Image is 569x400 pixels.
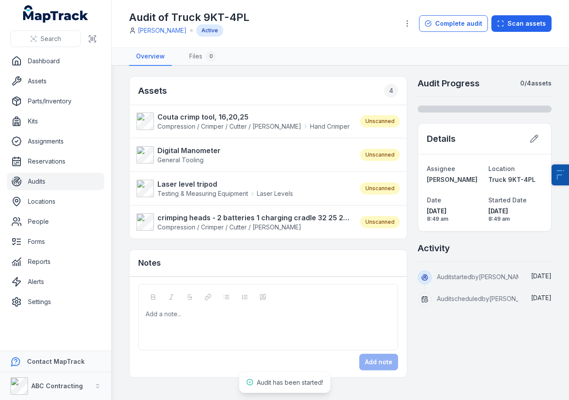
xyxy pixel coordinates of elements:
span: Assignee [427,165,455,172]
h2: Audit Progress [418,77,480,89]
div: Unscanned [360,182,400,195]
h2: Details [427,133,456,145]
a: Couta crimp tool, 16,20,25Compression / Crimper / Cutter / [PERSON_NAME]Hand Crimper [136,112,351,131]
a: Digital ManometerGeneral Tooling [136,145,351,164]
a: Alerts [7,273,104,291]
span: Laser Levels [257,189,293,198]
time: 18/09/2025, 8:49:18 am [427,207,481,222]
span: Compression / Crimper / Cutter / [PERSON_NAME] [157,223,301,231]
h1: Audit of Truck 9KT-4PL [129,10,249,24]
span: Audit started by [PERSON_NAME] [437,273,528,280]
a: People [7,213,104,230]
button: Search [10,31,81,47]
a: [PERSON_NAME] [427,175,481,184]
strong: crimping heads - 2 batteries 1 charging cradle 32 25 20 15 [157,212,351,223]
div: Unscanned [360,216,400,228]
a: Overview [129,48,172,66]
span: Search [41,34,61,43]
span: [DATE] [427,207,481,215]
a: Laser level tripodTesting & Measuring EquipmentLaser Levels [136,179,351,198]
span: Compression / Crimper / Cutter / [PERSON_NAME] [157,122,301,131]
span: [DATE] [531,272,552,280]
strong: Contact MapTrack [27,358,85,365]
a: MapTrack [23,5,89,23]
span: Date [427,196,441,204]
time: 18/09/2025, 8:49:23 am [531,272,552,280]
button: Complete audit [419,15,488,32]
h2: Activity [418,242,450,254]
a: Audits [7,173,104,190]
strong: Couta crimp tool, 16,20,25 [157,112,350,122]
span: General Tooling [157,156,204,164]
strong: Digital Manometer [157,145,221,156]
h2: Assets [138,84,398,98]
span: Started Date [488,196,527,204]
a: [PERSON_NAME] [138,26,187,35]
div: Unscanned [360,115,400,127]
span: Truck 9KT-4PL [488,176,535,183]
a: Assets [7,72,104,90]
span: 8:49 am [488,215,543,222]
span: Testing & Measuring Equipment [157,189,248,198]
a: Parts/Inventory [7,92,104,110]
a: Assignments [7,133,104,150]
div: 0 [206,51,216,62]
a: Reservations [7,153,104,170]
span: [DATE] [488,207,543,215]
span: Audit scheduled by [PERSON_NAME] [437,295,538,302]
a: Locations [7,193,104,210]
a: Truck 9KT-4PL [488,175,543,184]
a: Settings [7,293,104,311]
time: 18/09/2025, 8:49:18 am [531,294,552,301]
span: 8:49 am [427,215,481,222]
span: Location [488,165,515,172]
a: Files0 [182,48,223,66]
a: Reports [7,253,104,270]
span: Audit has been started! [257,379,323,386]
span: Hand Crimper [310,122,350,131]
a: Kits [7,113,104,130]
button: Scan assets [491,15,552,32]
div: 4 [384,84,398,98]
a: Dashboard [7,52,104,70]
div: Unscanned [360,149,400,161]
span: [DATE] [531,294,552,301]
strong: 0 / 4 assets [520,79,552,88]
h3: Notes [138,257,161,269]
strong: Laser level tripod [157,179,293,189]
time: 18/09/2025, 8:49:23 am [488,207,543,222]
strong: ABC Contracting [31,382,83,390]
a: Forms [7,233,104,250]
div: Active [196,24,223,37]
a: crimping heads - 2 batteries 1 charging cradle 32 25 20 15Compression / Crimper / Cutter / [PERSO... [136,212,351,232]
